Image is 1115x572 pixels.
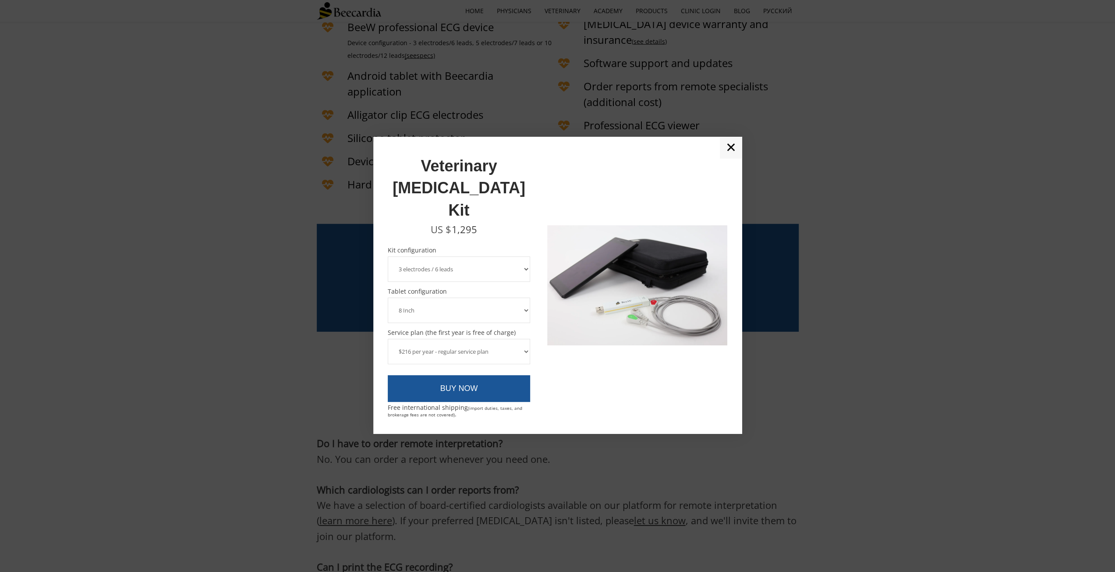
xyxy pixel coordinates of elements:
span: Kit configuration [388,247,531,253]
span: Free international shipping . [388,403,522,418]
select: Service plan (the first year is free of charge) [388,339,531,364]
span: 1,295 [452,223,477,236]
a: BUY NOW [388,375,531,402]
a: ✕ [720,137,742,159]
span: Service plan (the first year is free of charge) [388,330,531,336]
span: (import duties, taxes, and brokerage fees are not covered) [388,405,522,418]
select: Tablet configuration [388,298,531,323]
span: Tablet configuration [388,288,531,295]
select: Kit configuration [388,256,531,282]
span: Veterinary [MEDICAL_DATA] Kit [393,157,525,219]
span: US $ [431,223,451,236]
